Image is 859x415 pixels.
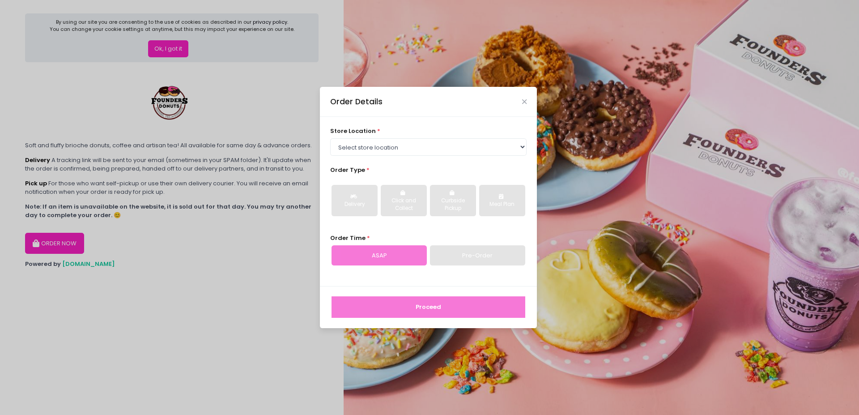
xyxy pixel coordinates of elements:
[522,99,527,104] button: Close
[485,201,519,209] div: Meal Plan
[479,185,525,216] button: Meal Plan
[381,185,427,216] button: Click and Collect
[436,197,470,213] div: Curbside Pickup
[332,185,378,216] button: Delivery
[330,96,383,107] div: Order Details
[338,201,371,209] div: Delivery
[387,197,421,213] div: Click and Collect
[330,234,366,242] span: Order Time
[430,185,476,216] button: Curbside Pickup
[332,296,525,318] button: Proceed
[330,127,376,135] span: store location
[330,166,365,174] span: Order Type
